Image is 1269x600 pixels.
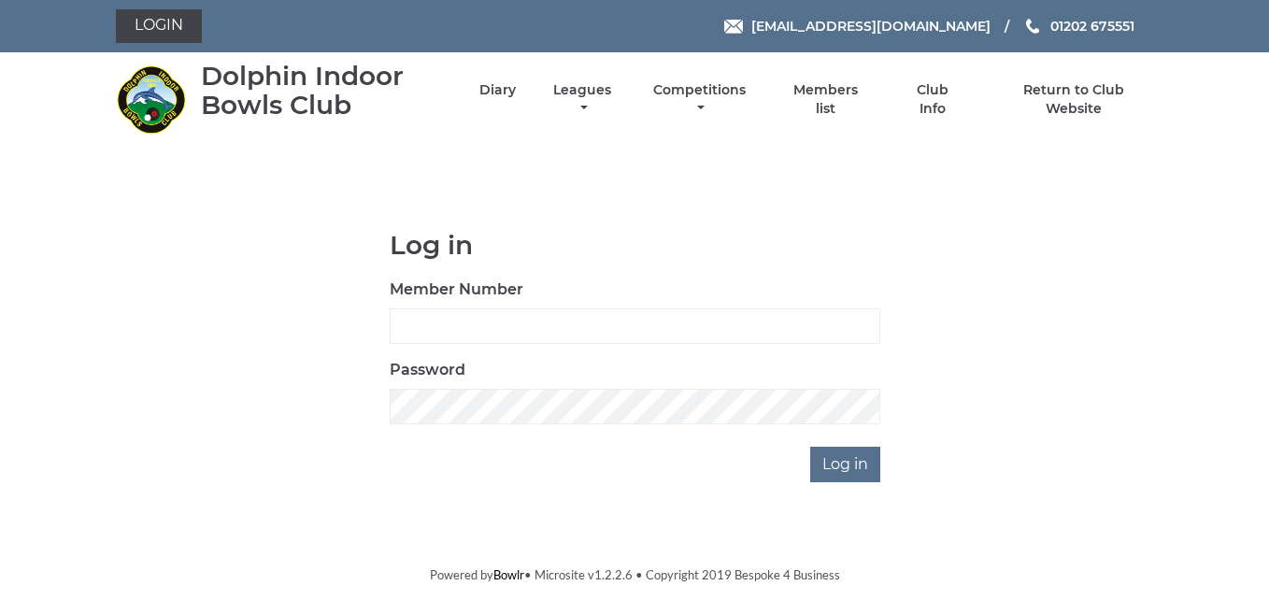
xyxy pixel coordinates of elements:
span: Powered by • Microsite v1.2.2.6 • Copyright 2019 Bespoke 4 Business [430,567,840,582]
label: Member Number [390,279,523,301]
label: Password [390,359,465,381]
a: Diary [479,81,516,99]
a: Leagues [549,81,616,118]
span: [EMAIL_ADDRESS][DOMAIN_NAME] [751,18,991,35]
img: Phone us [1026,19,1039,34]
a: Bowlr [493,567,524,582]
span: 01202 675551 [1050,18,1134,35]
a: Competitions [649,81,750,118]
img: Dolphin Indoor Bowls Club [116,64,186,135]
a: Members list [783,81,869,118]
div: Dolphin Indoor Bowls Club [201,62,447,120]
a: Club Info [902,81,962,118]
a: Return to Club Website [995,81,1153,118]
a: Phone us 01202 675551 [1023,16,1134,36]
a: Email [EMAIL_ADDRESS][DOMAIN_NAME] [724,16,991,36]
img: Email [724,20,743,34]
input: Log in [810,447,880,482]
a: Login [116,9,202,43]
h1: Log in [390,231,880,260]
